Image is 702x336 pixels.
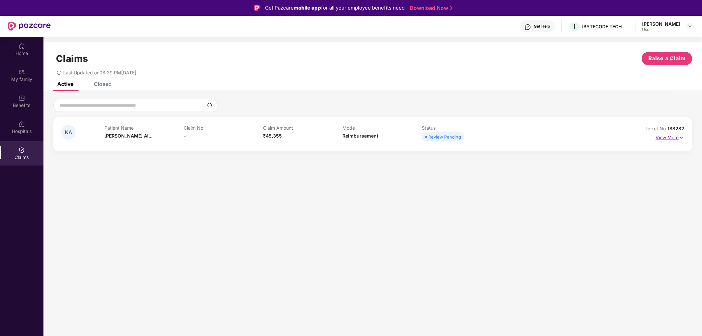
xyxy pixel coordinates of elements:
[648,54,686,63] span: Raise a Claim
[18,95,25,101] img: svg+xml;base64,PHN2ZyBpZD0iQmVuZWZpdHMiIHhtbG5zPSJodHRwOi8vd3d3LnczLm9yZy8yMDAwL3N2ZyIgd2lkdGg9Ij...
[18,69,25,75] img: svg+xml;base64,PHN2ZyB3aWR0aD0iMjAiIGhlaWdodD0iMjAiIHZpZXdCb3g9IjAgMCAyMCAyMCIgZmlsbD0ibm9uZSIgeG...
[18,121,25,127] img: svg+xml;base64,PHN2ZyBpZD0iSG9zcGl0YWxzIiB4bWxucz0iaHR0cDovL3d3dy53My5vcmcvMjAwMC9zdmciIHdpZHRoPS...
[63,70,136,75] span: Last Updated on 08:29 PM[DATE]
[104,125,184,131] p: Patient Name
[342,133,378,139] span: Reimbursement
[450,5,453,12] img: Stroke
[656,132,684,141] p: View More
[410,5,451,12] a: Download Now
[18,43,25,49] img: svg+xml;base64,PHN2ZyBpZD0iSG9tZSIgeG1sbnM9Imh0dHA6Ly93d3cudzMub3JnLzIwMDAvc3ZnIiB3aWR0aD0iMjAiIG...
[56,53,88,64] h1: Claims
[57,70,61,75] span: redo
[294,5,321,11] strong: mobile app
[57,81,73,87] div: Active
[104,133,152,139] span: [PERSON_NAME] Al...
[428,134,461,140] div: Review Pending
[688,24,693,29] img: svg+xml;base64,PHN2ZyBpZD0iRHJvcGRvd24tMzJ4MzIiIHhtbG5zPSJodHRwOi8vd3d3LnczLm9yZy8yMDAwL3N2ZyIgd2...
[667,126,684,131] span: 188282
[582,23,628,30] div: IBYTECODE TECHNOLOGIES PRIVATE LIMITED
[254,5,260,11] img: Logo
[263,125,342,131] p: Claim Amount
[65,130,72,135] span: KA
[642,52,692,65] button: Raise a Claim
[525,24,531,30] img: svg+xml;base64,PHN2ZyBpZD0iSGVscC0zMngzMiIgeG1sbnM9Imh0dHA6Ly93d3cudzMub3JnLzIwMDAvc3ZnIiB3aWR0aD...
[645,126,667,131] span: Ticket No
[342,125,422,131] p: Mode
[184,133,186,139] span: -
[265,4,405,12] div: Get Pazcare for all your employee benefits need
[263,133,282,139] span: ₹45,355
[18,147,25,153] img: svg+xml;base64,PHN2ZyBpZD0iQ2xhaW0iIHhtbG5zPSJodHRwOi8vd3d3LnczLm9yZy8yMDAwL3N2ZyIgd2lkdGg9IjIwIi...
[642,27,680,32] div: User
[679,134,684,141] img: svg+xml;base64,PHN2ZyB4bWxucz0iaHR0cDovL3d3dy53My5vcmcvMjAwMC9zdmciIHdpZHRoPSIxNyIgaGVpZ2h0PSIxNy...
[207,103,212,108] img: svg+xml;base64,PHN2ZyBpZD0iU2VhcmNoLTMyeDMyIiB4bWxucz0iaHR0cDovL3d3dy53My5vcmcvMjAwMC9zdmciIHdpZH...
[574,22,575,30] span: I
[642,21,680,27] div: [PERSON_NAME]
[8,22,51,31] img: New Pazcare Logo
[422,125,501,131] p: Status
[534,24,550,29] div: Get Help
[94,81,112,87] div: Closed
[184,125,263,131] p: Claim No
